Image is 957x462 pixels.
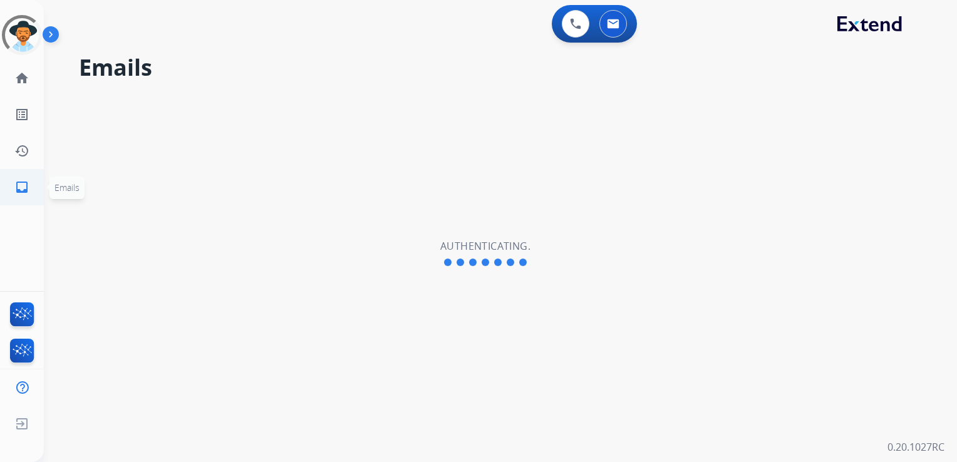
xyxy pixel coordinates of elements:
[14,107,29,122] mat-icon: list_alt
[14,180,29,195] mat-icon: inbox
[79,55,927,80] h2: Emails
[14,143,29,158] mat-icon: history
[14,71,29,86] mat-icon: home
[887,439,944,454] p: 0.20.1027RC
[440,239,530,254] h2: Authenticating.
[54,182,80,193] span: Emails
